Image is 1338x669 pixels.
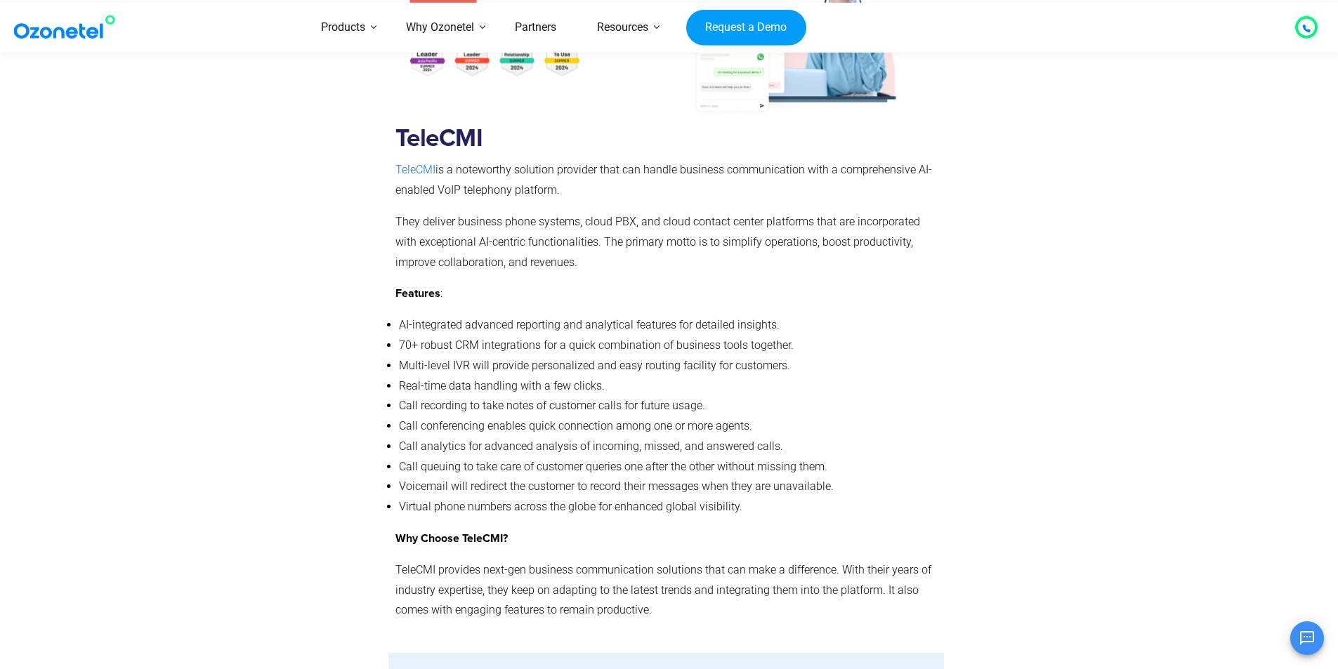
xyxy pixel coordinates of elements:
[395,533,508,544] strong: Why Choose TeleCMI?
[494,3,577,53] a: Partners
[395,126,483,151] strong: TeleCMI
[399,439,783,453] span: Call analytics for advanced analysis of incoming, missed, and answered calls.
[395,563,931,617] span: TeleCMI provides next-gen business communication solutions that can make a difference. With their...
[399,500,742,513] span: Virtual phone numbers across the globe for enhanced global visibility.
[395,215,920,269] span: They deliver business phone systems, cloud PBX, and cloud contact center platforms that are incor...
[301,3,386,53] a: Products
[399,379,605,392] span: Real-time data handling with a few clicks.
[399,460,827,473] span: Call queuing to take care of customer queries one after the other without missing them.
[1290,621,1324,655] button: Open chat
[577,3,669,53] a: Resources
[440,286,442,300] span: :
[399,338,794,352] span: 70+ robust CRM integrations for a quick combination of business tools together.
[399,318,780,331] span: AI-integrated advanced reporting and analytical features for detailed insights.
[399,479,834,493] span: Voicemail will redirect the customer to record their messages when they are unavailable.
[686,9,806,46] a: Request a Demo
[395,163,435,176] a: TeleCMI
[395,288,440,299] strong: Features
[399,399,705,412] span: Call recording to take notes of customer calls for future usage.
[399,359,790,372] span: Multi-level IVR will provide personalized and easy routing facility for customers.
[386,3,494,53] a: Why Ozonetel
[395,163,932,197] span: is a noteworthy solution provider that can handle business communication with a comprehensive AI-...
[399,419,752,432] span: Call conferencing enables quick connection among one or more agents.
